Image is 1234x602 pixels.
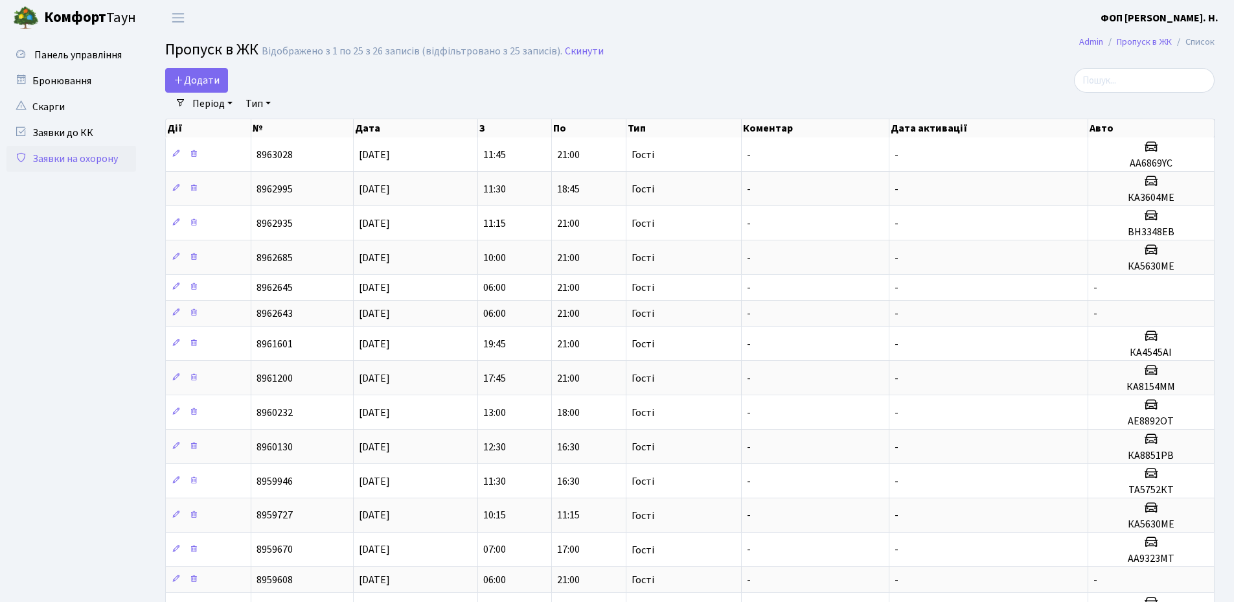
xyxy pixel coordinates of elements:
[257,216,293,231] span: 8962935
[557,371,580,386] span: 21:00
[187,93,238,115] a: Період
[557,406,580,420] span: 18:00
[34,48,122,62] span: Панель управління
[742,119,889,137] th: Коментар
[895,307,898,321] span: -
[257,406,293,420] span: 8960232
[895,543,898,557] span: -
[13,5,39,31] img: logo.png
[632,184,654,194] span: Гості
[483,337,506,351] span: 19:45
[895,474,898,489] span: -
[1093,553,1209,565] h5: АА9323МТ
[165,68,228,93] a: Додати
[257,474,293,489] span: 8959946
[359,371,390,386] span: [DATE]
[257,281,293,295] span: 8962645
[257,509,293,523] span: 8959727
[251,119,354,137] th: №
[1101,10,1218,26] a: ФОП [PERSON_NAME]. Н.
[1093,307,1097,321] span: -
[895,440,898,454] span: -
[1093,226,1209,238] h5: ВН3348ЕВ
[257,307,293,321] span: 8962643
[747,543,751,557] span: -
[257,182,293,196] span: 8962995
[1088,119,1215,137] th: Авто
[747,406,751,420] span: -
[165,38,258,61] span: Пропуск в ЖК
[895,337,898,351] span: -
[632,575,654,585] span: Гості
[257,337,293,351] span: 8961601
[359,337,390,351] span: [DATE]
[6,146,136,172] a: Заявки на охорону
[889,119,1088,137] th: Дата активації
[359,440,390,454] span: [DATE]
[257,440,293,454] span: 8960130
[257,148,293,162] span: 8963028
[483,474,506,489] span: 11:30
[1093,381,1209,393] h5: КА8154ММ
[747,182,751,196] span: -
[359,406,390,420] span: [DATE]
[483,573,506,587] span: 06:00
[1093,192,1209,204] h5: КА3604МЕ
[483,148,506,162] span: 11:45
[44,7,136,29] span: Таун
[747,337,751,351] span: -
[895,216,898,231] span: -
[557,281,580,295] span: 21:00
[483,371,506,386] span: 17:45
[552,119,626,137] th: По
[895,406,898,420] span: -
[483,281,506,295] span: 06:00
[747,251,751,265] span: -
[359,543,390,557] span: [DATE]
[895,509,898,523] span: -
[895,251,898,265] span: -
[557,307,580,321] span: 21:00
[632,150,654,160] span: Гості
[1093,157,1209,170] h5: АА6869YC
[557,440,580,454] span: 16:30
[632,218,654,229] span: Гості
[895,148,898,162] span: -
[1093,484,1209,496] h5: ТА5752КТ
[483,543,506,557] span: 07:00
[632,308,654,319] span: Гості
[895,182,898,196] span: -
[557,543,580,557] span: 17:00
[257,251,293,265] span: 8962685
[747,216,751,231] span: -
[359,251,390,265] span: [DATE]
[895,371,898,386] span: -
[1093,518,1209,531] h5: КА5630МЕ
[359,281,390,295] span: [DATE]
[632,511,654,521] span: Гості
[632,408,654,418] span: Гості
[359,216,390,231] span: [DATE]
[6,120,136,146] a: Заявки до КК
[240,93,276,115] a: Тип
[632,442,654,452] span: Гості
[747,281,751,295] span: -
[895,281,898,295] span: -
[483,440,506,454] span: 12:30
[359,573,390,587] span: [DATE]
[166,119,251,137] th: Дії
[1093,573,1097,587] span: -
[483,307,506,321] span: 06:00
[557,216,580,231] span: 21:00
[354,119,478,137] th: Дата
[483,182,506,196] span: 11:30
[632,476,654,487] span: Гості
[478,119,552,137] th: З
[1093,281,1097,295] span: -
[626,119,742,137] th: Тип
[6,68,136,94] a: Бронювання
[895,573,898,587] span: -
[557,182,580,196] span: 18:45
[1093,260,1209,273] h5: КА5630МЕ
[359,182,390,196] span: [DATE]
